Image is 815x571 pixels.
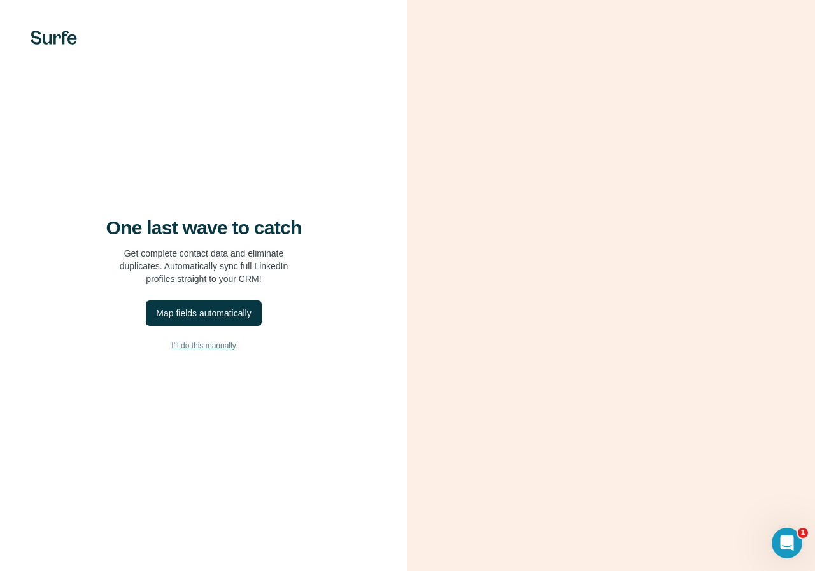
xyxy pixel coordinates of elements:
[171,340,236,351] span: I’ll do this manually
[120,247,288,285] p: Get complete contact data and eliminate duplicates. Automatically sync full LinkedIn profiles str...
[156,307,251,320] div: Map fields automatically
[106,216,302,239] h4: One last wave to catch
[798,528,808,538] span: 1
[772,528,802,558] iframe: Intercom live chat
[25,336,382,355] button: I’ll do this manually
[31,31,77,45] img: Surfe's logo
[146,300,261,326] button: Map fields automatically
